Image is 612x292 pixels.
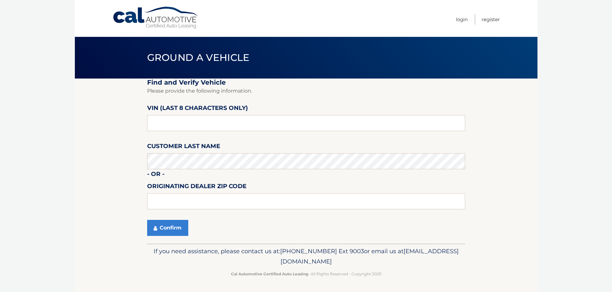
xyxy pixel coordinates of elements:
[147,181,246,193] label: Originating Dealer Zip Code
[147,103,248,115] label: VIN (last 8 characters only)
[147,52,250,63] span: Ground a Vehicle
[147,220,188,236] button: Confirm
[147,79,465,87] h2: Find and Verify Vehicle
[112,6,199,29] a: Cal Automotive
[482,14,500,25] a: Register
[151,271,461,277] p: - All Rights Reserved - Copyright 2025
[147,169,164,181] label: - or -
[147,141,220,153] label: Customer Last Name
[280,247,364,255] span: [PHONE_NUMBER] Ext 9003
[456,14,468,25] a: Login
[147,87,465,96] p: Please provide the following information.
[151,246,461,267] p: If you need assistance, please contact us at: or email us at
[231,271,308,276] strong: Cal Automotive Certified Auto Leasing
